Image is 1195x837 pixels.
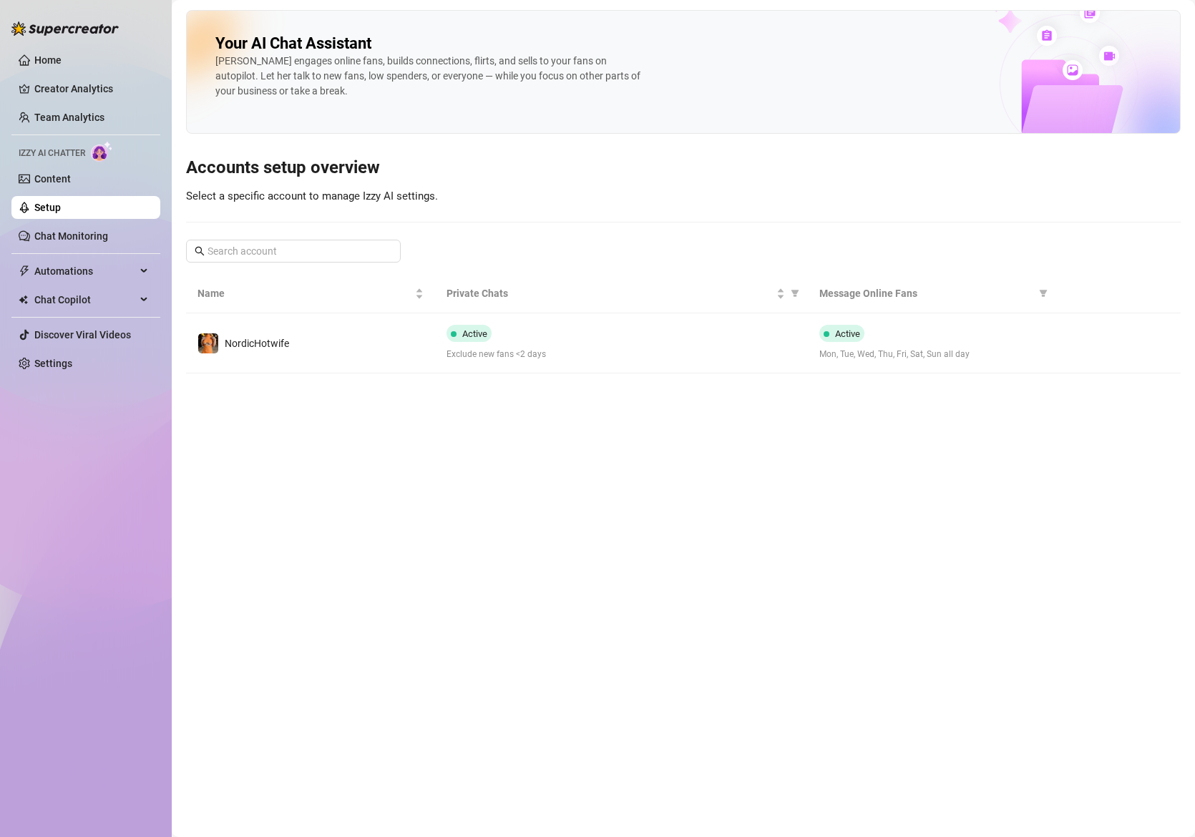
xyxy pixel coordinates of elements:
[34,202,61,213] a: Setup
[447,285,774,301] span: Private Chats
[1068,332,1091,355] button: right
[1146,788,1181,823] iframe: Intercom live chat
[34,260,136,283] span: Automations
[835,328,860,339] span: Active
[34,77,149,100] a: Creator Analytics
[435,274,808,313] th: Private Chats
[19,147,85,160] span: Izzy AI Chatter
[788,283,802,304] span: filter
[186,274,435,313] th: Name
[1039,289,1048,298] span: filter
[1074,338,1084,348] span: right
[819,285,1034,301] span: Message Online Fans
[197,285,412,301] span: Name
[225,338,289,349] span: NordicHotwife
[447,348,796,361] span: Exclude new fans <2 days
[1036,283,1050,304] span: filter
[215,34,371,54] h2: Your AI Chat Assistant
[34,173,71,185] a: Content
[195,246,205,256] span: search
[186,190,438,202] span: Select a specific account to manage Izzy AI settings.
[91,141,113,162] img: AI Chatter
[215,54,645,99] div: [PERSON_NAME] engages online fans, builds connections, flirts, and sells to your fans on autopilo...
[208,243,381,259] input: Search account
[462,328,487,339] span: Active
[198,333,218,353] img: NordicHotwife
[34,112,104,123] a: Team Analytics
[19,265,30,277] span: thunderbolt
[791,289,799,298] span: filter
[819,348,1045,361] span: Mon, Tue, Wed, Thu, Fri, Sat, Sun all day
[34,54,62,66] a: Home
[34,358,72,369] a: Settings
[186,157,1181,180] h3: Accounts setup overview
[11,21,119,36] img: logo-BBDzfeDw.svg
[34,288,136,311] span: Chat Copilot
[34,329,131,341] a: Discover Viral Videos
[19,295,28,305] img: Chat Copilot
[34,230,108,242] a: Chat Monitoring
